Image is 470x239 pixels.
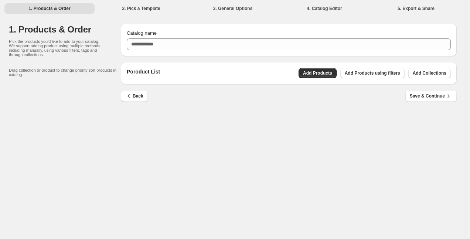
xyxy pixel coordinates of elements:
[303,70,332,76] span: Add Products
[121,90,148,102] button: Back
[410,92,452,100] span: Save & Continue
[9,24,121,35] h1: 1. Products & Order
[125,92,143,100] span: Back
[299,68,337,78] button: Add Products
[413,70,446,76] span: Add Collections
[345,70,400,76] span: Add Products using filters
[127,30,157,36] span: Catalog name
[9,39,106,57] p: Pick the products you'd like to add to your catalog. We support adding product using multiple met...
[408,68,451,78] button: Add Collections
[340,68,405,78] button: Add Products using filters
[405,90,457,102] button: Save & Continue
[127,68,160,78] p: Poroduct List
[9,68,121,77] p: Drag collection or product to change priority sort products in catalog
